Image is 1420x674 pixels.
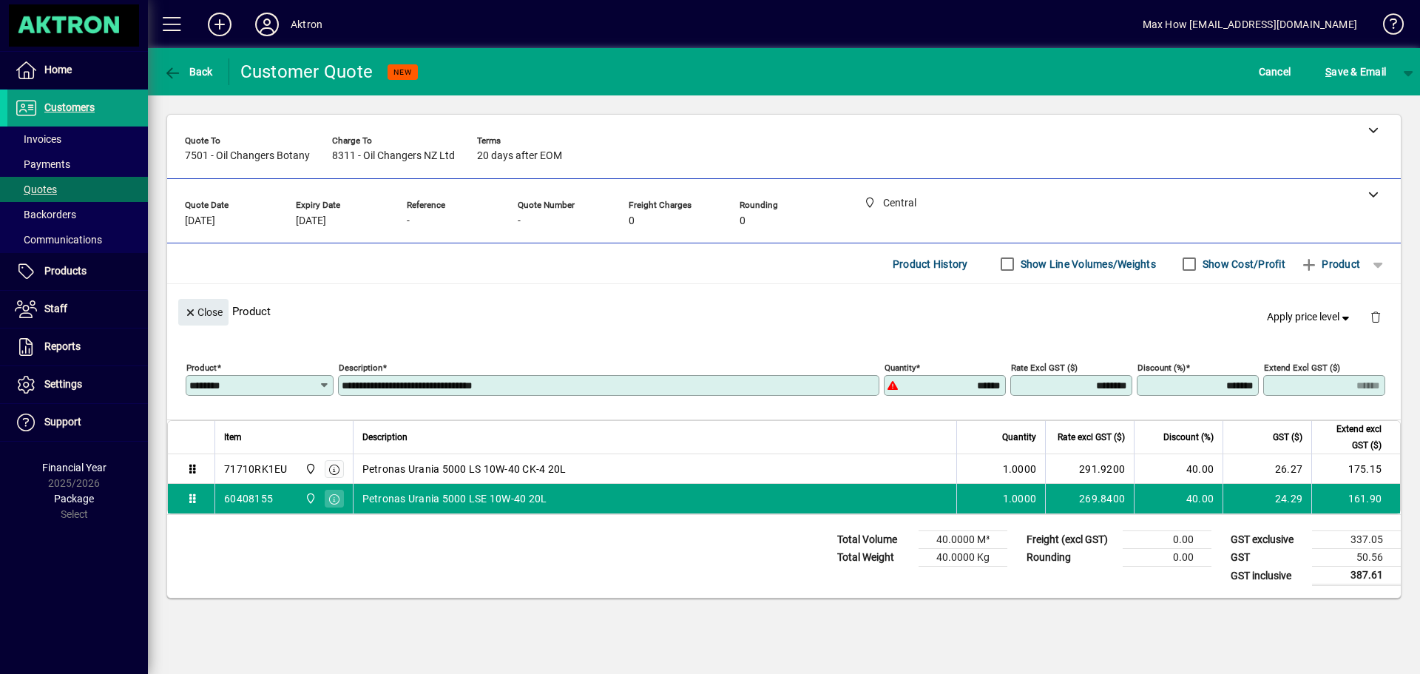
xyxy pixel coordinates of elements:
div: 269.8400 [1055,491,1125,506]
button: Add [196,11,243,38]
span: Cancel [1259,60,1291,84]
span: [DATE] [296,215,326,227]
span: GST ($) [1273,429,1302,445]
a: Home [7,52,148,89]
td: Total Weight [830,549,919,567]
span: NEW [393,67,412,77]
span: S [1325,66,1331,78]
td: 50.56 [1312,549,1401,567]
span: Quotes [15,183,57,195]
span: ave & Email [1325,60,1386,84]
td: Total Volume [830,531,919,549]
td: 387.61 [1312,567,1401,585]
td: 0.00 [1123,531,1211,549]
button: Apply price level [1261,304,1359,331]
span: Product [1300,252,1360,276]
td: 40.00 [1134,454,1223,484]
button: Profile [243,11,291,38]
td: GST exclusive [1223,531,1312,549]
span: - [518,215,521,227]
button: Delete [1358,299,1393,334]
span: Petronas Urania 5000 LSE 10W-40 20L [362,491,547,506]
span: - [407,215,410,227]
span: Support [44,416,81,428]
td: 24.29 [1223,484,1311,513]
span: Package [54,493,94,505]
app-page-header-button: Delete [1358,310,1393,323]
a: Invoices [7,127,148,152]
span: Close [184,300,223,325]
span: Apply price level [1267,309,1353,325]
span: Staff [44,303,67,314]
span: Extend excl GST ($) [1321,421,1382,454]
button: Back [160,58,217,85]
td: GST inclusive [1223,567,1312,585]
div: 71710RK1EU [224,462,288,476]
span: 0 [629,215,635,227]
td: Freight (excl GST) [1019,531,1123,549]
app-page-header-button: Close [175,305,232,318]
a: Staff [7,291,148,328]
span: Payments [15,158,70,170]
span: Customers [44,101,95,113]
button: Product [1293,251,1367,277]
span: Products [44,265,87,277]
div: Aktron [291,13,322,36]
button: Close [178,299,229,326]
label: Show Cost/Profit [1200,257,1285,272]
label: Show Line Volumes/Weights [1018,257,1156,272]
button: Product History [887,251,974,277]
td: 40.00 [1134,484,1223,513]
a: Reports [7,328,148,365]
td: 0.00 [1123,549,1211,567]
button: Cancel [1255,58,1295,85]
span: 0 [740,215,745,227]
mat-label: Rate excl GST ($) [1011,363,1078,373]
div: 60408155 [224,491,273,506]
span: Invoices [15,133,61,145]
span: Communications [15,234,102,246]
span: Financial Year [42,462,106,474]
span: Settings [44,378,82,390]
span: Item [224,429,242,445]
span: Petronas Urania 5000 LS 10W-40 CK-4 20L [362,462,567,476]
span: 1.0000 [1003,491,1037,506]
span: 20 days after EOM [477,150,562,162]
a: Knowledge Base [1372,3,1402,51]
mat-label: Extend excl GST ($) [1264,363,1340,373]
mat-label: Product [186,363,217,373]
span: [DATE] [185,215,215,227]
span: Back [163,66,213,78]
mat-label: Description [339,363,382,373]
td: 26.27 [1223,454,1311,484]
td: GST [1223,549,1312,567]
div: Product [167,284,1401,338]
span: 1.0000 [1003,462,1037,476]
span: Central [301,461,318,477]
span: Reports [44,340,81,352]
span: Rate excl GST ($) [1058,429,1125,445]
mat-label: Quantity [885,363,916,373]
app-page-header-button: Back [148,58,229,85]
span: 8311 - Oil Changers NZ Ltd [332,150,455,162]
div: Max How [EMAIL_ADDRESS][DOMAIN_NAME] [1143,13,1357,36]
a: Payments [7,152,148,177]
a: Products [7,253,148,290]
a: Backorders [7,202,148,227]
span: 7501 - Oil Changers Botany [185,150,310,162]
span: Central [301,491,318,507]
span: Description [362,429,408,445]
span: Backorders [15,209,76,220]
a: Quotes [7,177,148,202]
button: Save & Email [1318,58,1393,85]
mat-label: Discount (%) [1137,363,1186,373]
span: Quantity [1002,429,1036,445]
div: 291.9200 [1055,462,1125,476]
td: 40.0000 M³ [919,531,1007,549]
span: Discount (%) [1163,429,1214,445]
td: 161.90 [1311,484,1400,513]
a: Support [7,404,148,441]
td: 175.15 [1311,454,1400,484]
td: 337.05 [1312,531,1401,549]
td: 40.0000 Kg [919,549,1007,567]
